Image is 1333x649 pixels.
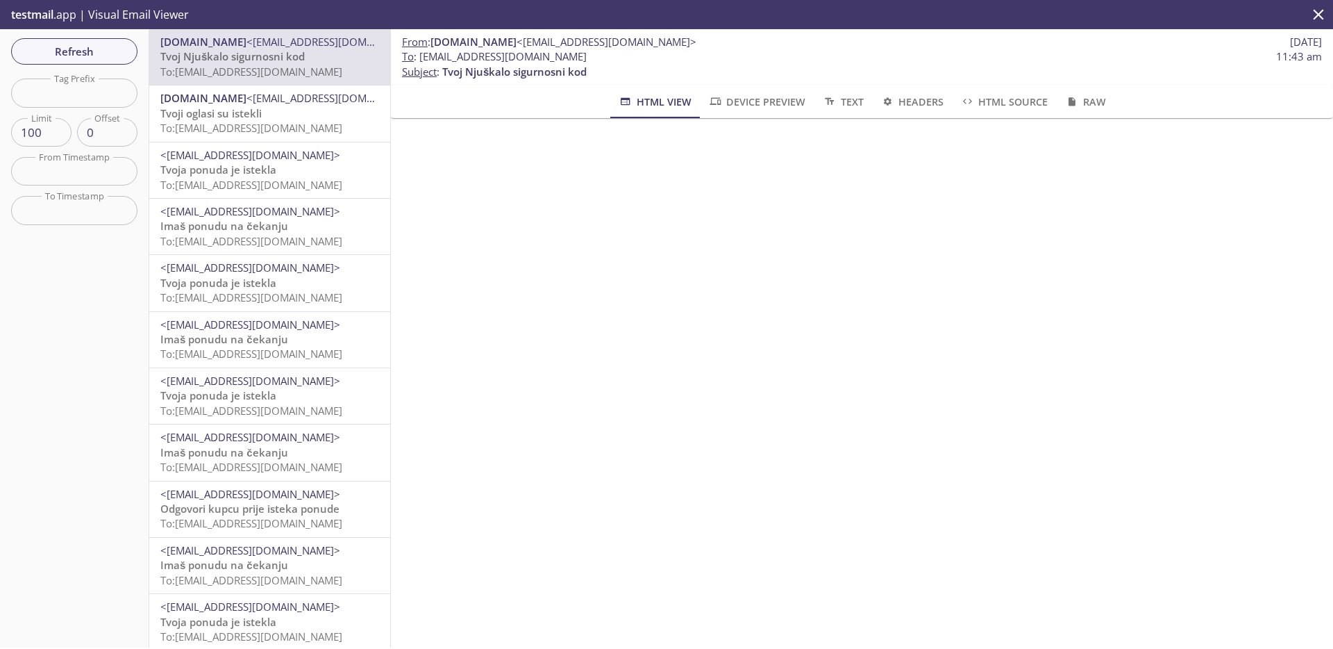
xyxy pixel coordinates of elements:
[160,516,342,530] span: To: [EMAIL_ADDRESS][DOMAIN_NAME]
[402,49,414,63] span: To
[149,199,390,254] div: <[EMAIL_ADDRESS][DOMAIN_NAME]>Imaš ponudu na čekanjuTo:[EMAIL_ADDRESS][DOMAIN_NAME]
[880,93,944,110] span: Headers
[430,35,517,49] span: [DOMAIN_NAME]
[160,49,305,63] span: Tvoj Njuškalo sigurnosni kod
[402,35,428,49] span: From
[402,49,587,64] span: : [EMAIL_ADDRESS][DOMAIN_NAME]
[160,219,288,233] span: Imaš ponudu na čekanju
[1064,93,1105,110] span: Raw
[160,178,342,192] span: To: [EMAIL_ADDRESS][DOMAIN_NAME]
[149,85,390,141] div: [DOMAIN_NAME]<[EMAIL_ADDRESS][DOMAIN_NAME]>Tvoji oglasi su istekliTo:[EMAIL_ADDRESS][DOMAIN_NAME]
[160,502,339,516] span: Odgovori kupcu prije isteka ponude
[402,65,437,79] span: Subject
[160,388,276,402] span: Tvoja ponuda je istekla
[402,49,1322,79] p: :
[160,487,340,501] span: <[EMAIL_ADDRESS][DOMAIN_NAME]>
[160,558,288,572] span: Imaš ponudu na čekanju
[160,573,342,587] span: To: [EMAIL_ADDRESS][DOMAIN_NAME]
[822,93,863,110] span: Text
[517,35,696,49] span: <[EMAIL_ADDRESS][DOMAIN_NAME]>
[149,29,390,85] div: [DOMAIN_NAME]<[EMAIL_ADDRESS][DOMAIN_NAME]>Tvoj Njuškalo sigurnosni kodTo:[EMAIL_ADDRESS][DOMAIN_...
[160,91,246,105] span: [DOMAIN_NAME]
[708,93,805,110] span: Device Preview
[160,65,342,79] span: To: [EMAIL_ADDRESS][DOMAIN_NAME]
[160,630,342,643] span: To: [EMAIL_ADDRESS][DOMAIN_NAME]
[160,318,340,331] span: <[EMAIL_ADDRESS][DOMAIN_NAME]>
[149,482,390,537] div: <[EMAIL_ADDRESS][DOMAIN_NAME]>Odgovori kupcu prije isteka ponudeTo:[EMAIL_ADDRESS][DOMAIN_NAME]
[1276,49,1322,64] span: 11:43 am
[442,65,587,79] span: Tvoj Njuškalo sigurnosni kod
[22,42,126,60] span: Refresh
[618,93,691,110] span: HTML View
[402,35,696,49] span: :
[246,35,426,49] span: <[EMAIL_ADDRESS][DOMAIN_NAME]>
[1290,35,1322,49] span: [DATE]
[149,142,390,198] div: <[EMAIL_ADDRESS][DOMAIN_NAME]>Tvoja ponuda je isteklaTo:[EMAIL_ADDRESS][DOMAIN_NAME]
[160,430,340,444] span: <[EMAIL_ADDRESS][DOMAIN_NAME]>
[160,234,342,248] span: To: [EMAIL_ADDRESS][DOMAIN_NAME]
[160,600,340,614] span: <[EMAIL_ADDRESS][DOMAIN_NAME]>
[160,261,340,274] span: <[EMAIL_ADDRESS][DOMAIN_NAME]>
[160,332,288,346] span: Imaš ponudu na čekanju
[160,148,340,162] span: <[EMAIL_ADDRESS][DOMAIN_NAME]>
[149,312,390,368] div: <[EMAIL_ADDRESS][DOMAIN_NAME]>Imaš ponudu na čekanjuTo:[EMAIL_ADDRESS][DOMAIN_NAME]
[160,35,246,49] span: [DOMAIN_NAME]
[160,290,342,304] span: To: [EMAIL_ADDRESS][DOMAIN_NAME]
[960,93,1048,110] span: HTML Source
[160,374,340,388] span: <[EMAIL_ADDRESS][DOMAIN_NAME]>
[160,106,262,120] span: Tvoji oglasi su istekli
[246,91,426,105] span: <[EMAIL_ADDRESS][DOMAIN_NAME]>
[160,276,276,290] span: Tvoja ponuda je istekla
[149,538,390,593] div: <[EMAIL_ADDRESS][DOMAIN_NAME]>Imaš ponudu na čekanjuTo:[EMAIL_ADDRESS][DOMAIN_NAME]
[160,204,340,218] span: <[EMAIL_ADDRESS][DOMAIN_NAME]>
[11,38,137,65] button: Refresh
[11,7,53,22] span: testmail
[160,543,340,557] span: <[EMAIL_ADDRESS][DOMAIN_NAME]>
[160,121,342,135] span: To: [EMAIL_ADDRESS][DOMAIN_NAME]
[160,404,342,418] span: To: [EMAIL_ADDRESS][DOMAIN_NAME]
[160,445,288,459] span: Imaš ponudu na čekanju
[160,460,342,474] span: To: [EMAIL_ADDRESS][DOMAIN_NAME]
[149,368,390,424] div: <[EMAIL_ADDRESS][DOMAIN_NAME]>Tvoja ponuda je isteklaTo:[EMAIL_ADDRESS][DOMAIN_NAME]
[160,615,276,629] span: Tvoja ponuda je istekla
[160,347,342,361] span: To: [EMAIL_ADDRESS][DOMAIN_NAME]
[149,255,390,311] div: <[EMAIL_ADDRESS][DOMAIN_NAME]>Tvoja ponuda je isteklaTo:[EMAIL_ADDRESS][DOMAIN_NAME]
[149,425,390,480] div: <[EMAIL_ADDRESS][DOMAIN_NAME]>Imaš ponudu na čekanjuTo:[EMAIL_ADDRESS][DOMAIN_NAME]
[160,163,276,176] span: Tvoja ponuda je istekla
